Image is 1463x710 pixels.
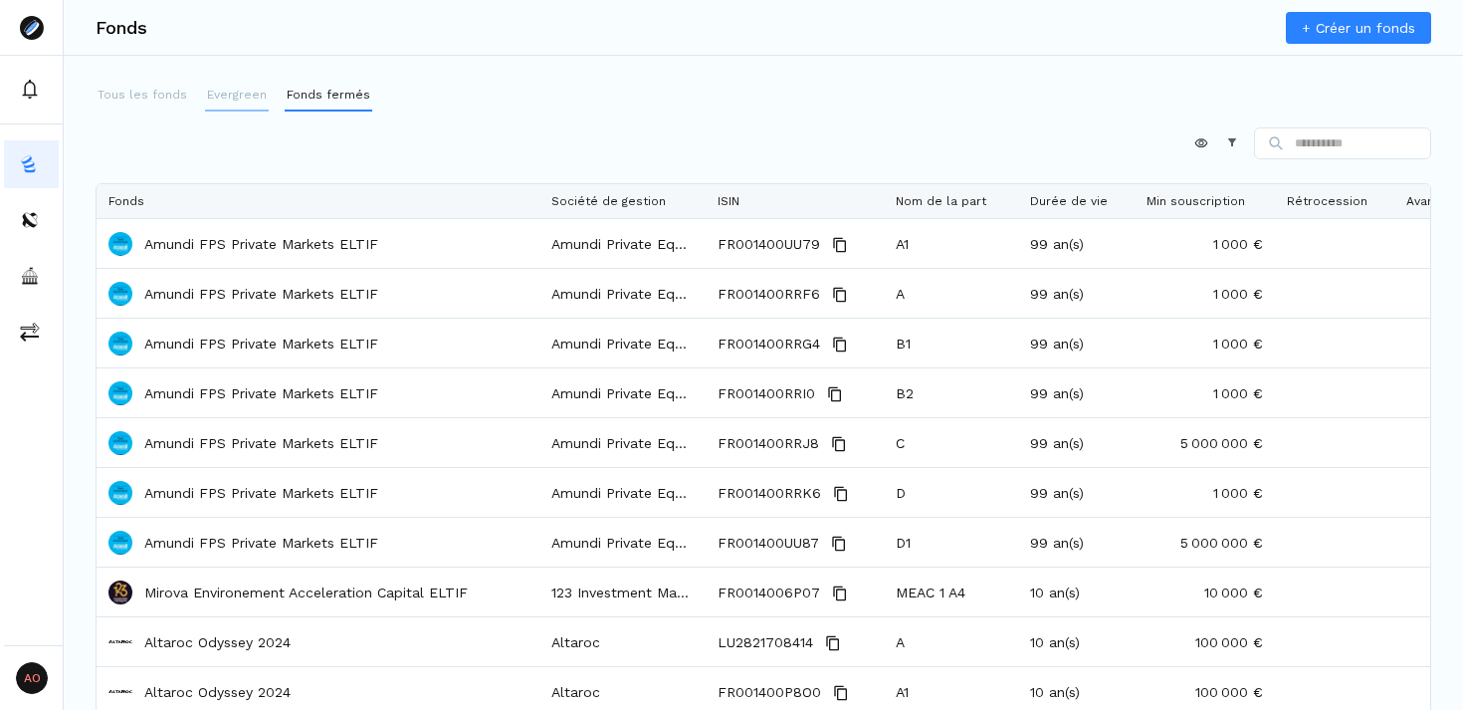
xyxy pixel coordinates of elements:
[539,468,706,517] div: Amundi Private Equity Funds
[884,418,1018,467] div: C
[1135,518,1275,567] div: 5 000 000 €
[108,332,132,355] img: Amundi FPS Private Markets ELTIF
[718,220,820,269] span: FR001400UU79
[108,680,132,704] img: Altaroc Odyssey 2024
[1286,12,1431,44] a: + Créer un fonds
[108,581,132,604] img: Mirova Environement Acceleration Capital ELTIF
[884,468,1018,517] div: D
[884,617,1018,666] div: A
[1018,269,1135,318] div: 99 an(s)
[829,482,853,506] button: Copy
[539,568,706,616] div: 123 Investment Managers
[144,433,378,453] a: Amundi FPS Private Markets ELTIF
[144,682,291,702] a: Altaroc Odyssey 2024
[1018,319,1135,367] div: 99 an(s)
[144,234,378,254] a: Amundi FPS Private Markets ELTIF
[287,86,370,104] p: Fonds fermés
[551,194,666,208] span: Société de gestion
[896,194,986,208] span: Nom de la part
[144,334,378,354] a: Amundi FPS Private Markets ELTIF
[828,233,852,257] button: Copy
[539,269,706,318] div: Amundi Private Equity Funds
[1135,418,1275,467] div: 5 000 000 €
[20,266,40,286] img: asset-managers
[1018,219,1135,268] div: 99 an(s)
[884,518,1018,567] div: D1
[144,284,378,304] a: Amundi FPS Private Markets ELTIF
[718,419,819,468] span: FR001400RRJ8
[1030,194,1108,208] span: Durée de vie
[4,308,59,355] button: commissions
[96,80,189,112] button: Tous les fonds
[884,219,1018,268] div: A1
[718,369,815,418] span: FR001400RRI0
[1135,368,1275,417] div: 1 000 €
[827,532,851,556] button: Copy
[828,283,852,307] button: Copy
[4,196,59,244] button: distributors
[828,333,852,356] button: Copy
[718,320,820,368] span: FR001400RRG4
[144,632,291,652] a: Altaroc Odyssey 2024
[144,483,378,503] a: Amundi FPS Private Markets ELTIF
[1018,468,1135,517] div: 99 an(s)
[539,368,706,417] div: Amundi Private Equity Funds
[1018,568,1135,616] div: 10 an(s)
[718,569,820,617] span: FR0014006P07
[108,630,132,654] img: Altaroc Odyssey 2024
[718,270,820,319] span: FR001400RRF6
[1018,518,1135,567] div: 99 an(s)
[1147,194,1245,208] span: Min souscription
[829,681,853,705] button: Copy
[884,368,1018,417] div: B2
[1135,319,1275,367] div: 1 000 €
[1135,269,1275,318] div: 1 000 €
[884,568,1018,616] div: MEAC 1 A4
[4,252,59,300] button: asset-managers
[827,432,851,456] button: Copy
[285,80,372,112] button: Fonds fermés
[144,383,378,403] a: Amundi FPS Private Markets ELTIF
[718,519,819,568] span: FR001400UU87
[718,194,739,208] span: ISIN
[144,533,378,553] a: Amundi FPS Private Markets ELTIF
[1018,617,1135,666] div: 10 an(s)
[108,282,132,306] img: Amundi FPS Private Markets ELTIF
[108,381,132,405] img: Amundi FPS Private Markets ELTIF
[205,80,269,112] button: Evergreen
[108,232,132,256] img: Amundi FPS Private Markets ELTIF
[539,518,706,567] div: Amundi Private Equity Funds
[884,319,1018,367] div: B1
[1135,617,1275,666] div: 100 000 €
[98,86,187,104] p: Tous les fonds
[828,582,852,605] button: Copy
[1135,468,1275,517] div: 1 000 €
[16,662,48,694] span: AO
[1018,418,1135,467] div: 99 an(s)
[96,19,147,37] h3: Fonds
[539,319,706,367] div: Amundi Private Equity Funds
[4,140,59,188] button: funds
[1135,568,1275,616] div: 10 000 €
[884,269,1018,318] div: A
[821,631,845,655] button: Copy
[20,154,40,174] img: funds
[20,210,40,230] img: distributors
[207,86,267,104] p: Evergreen
[144,583,468,602] a: Mirova Environement Acceleration Capital ELTIF
[718,618,813,667] span: LU2821708414
[108,194,144,208] span: Fonds
[539,219,706,268] div: Amundi Private Equity Funds
[108,531,132,555] img: Amundi FPS Private Markets ELTIF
